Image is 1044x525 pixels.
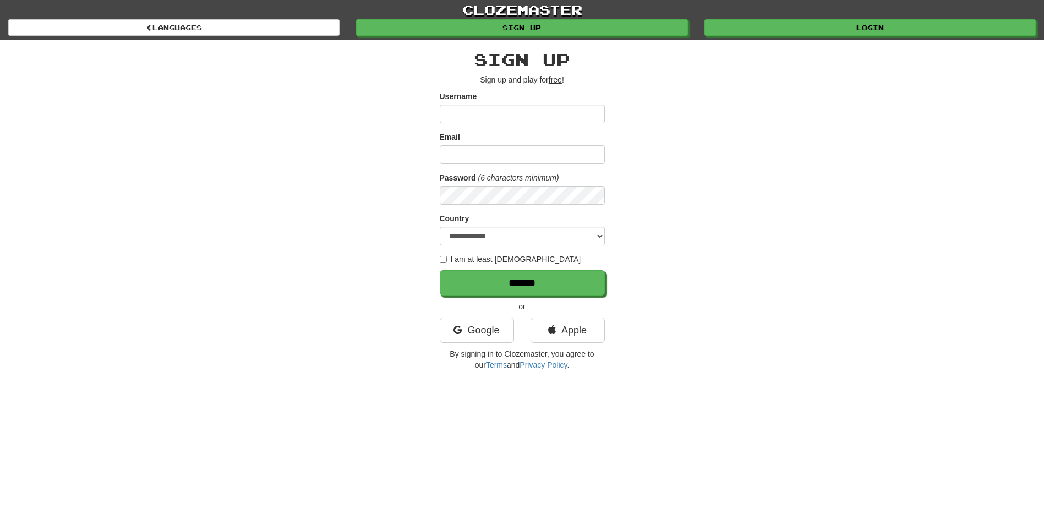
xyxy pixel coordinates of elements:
label: I am at least [DEMOGRAPHIC_DATA] [440,254,581,265]
a: Terms [486,360,507,369]
em: (6 characters minimum) [478,173,559,182]
a: Google [440,318,514,343]
h2: Sign up [440,51,605,69]
p: or [440,301,605,312]
p: Sign up and play for ! [440,74,605,85]
label: Country [440,213,469,224]
u: free [549,75,562,84]
p: By signing in to Clozemaster, you agree to our and . [440,348,605,370]
a: Sign up [356,19,687,36]
a: Privacy Policy [520,360,567,369]
input: I am at least [DEMOGRAPHIC_DATA] [440,256,447,263]
a: Apple [531,318,605,343]
a: Languages [8,19,340,36]
label: Username [440,91,477,102]
label: Password [440,172,476,183]
a: Login [704,19,1036,36]
label: Email [440,132,460,143]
